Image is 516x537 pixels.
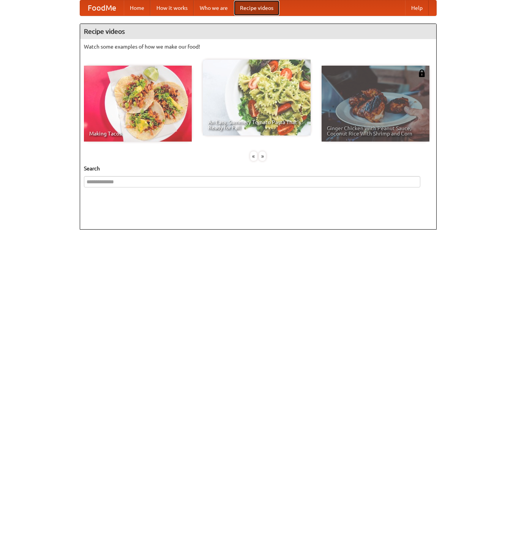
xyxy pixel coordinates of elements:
h5: Search [84,165,432,172]
a: Who we are [194,0,234,16]
h4: Recipe videos [80,24,436,39]
span: Making Tacos [89,131,186,136]
a: Home [124,0,150,16]
a: Making Tacos [84,66,192,142]
span: An Easy, Summery Tomato Pasta That's Ready for Fall [208,120,305,130]
div: « [250,151,257,161]
a: Help [405,0,429,16]
a: Recipe videos [234,0,279,16]
p: Watch some examples of how we make our food! [84,43,432,50]
a: FoodMe [80,0,124,16]
a: An Easy, Summery Tomato Pasta That's Ready for Fall [203,60,311,135]
a: How it works [150,0,194,16]
div: » [259,151,266,161]
img: 483408.png [418,69,426,77]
